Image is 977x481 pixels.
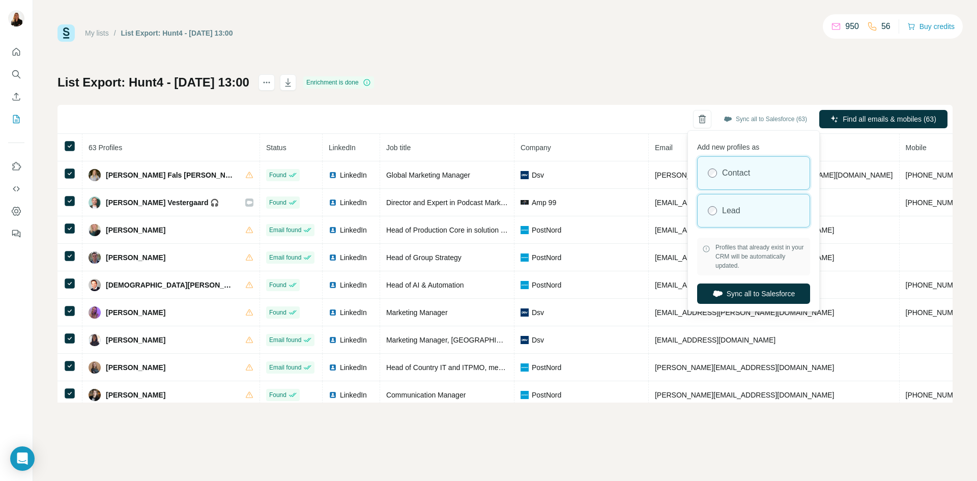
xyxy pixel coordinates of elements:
div: Enrichment is done [303,76,374,89]
span: LinkedIn [340,197,367,208]
img: Avatar [89,196,101,209]
span: Email [655,144,673,152]
button: Sync all to Salesforce (63) [716,111,814,127]
span: [PERSON_NAME] [106,335,165,345]
img: company-logo [521,171,529,179]
span: Global Marketing Manager [386,171,470,179]
img: LinkedIn logo [329,363,337,372]
span: [EMAIL_ADDRESS][DOMAIN_NAME] [655,199,775,207]
div: Open Intercom Messenger [10,446,35,471]
span: PostNord [532,390,561,400]
span: Found [269,171,286,180]
span: LinkedIn [340,225,367,235]
span: Amp 99 [532,197,556,208]
img: Avatar [89,251,101,264]
button: Feedback [8,224,24,243]
li: / [114,28,116,38]
span: [PHONE_NUMBER] [906,308,970,317]
button: actions [258,74,275,91]
span: LinkedIn [340,335,367,345]
span: [PERSON_NAME][EMAIL_ADDRESS][DOMAIN_NAME] [655,363,834,372]
img: Avatar [89,224,101,236]
span: [EMAIL_ADDRESS][PERSON_NAME][DOMAIN_NAME] [655,226,834,234]
span: LinkedIn [329,144,356,152]
button: Use Surfe API [8,180,24,198]
button: Quick start [8,43,24,61]
span: [DEMOGRAPHIC_DATA][PERSON_NAME] [106,280,235,290]
span: [EMAIL_ADDRESS][DOMAIN_NAME] [655,336,775,344]
span: [EMAIL_ADDRESS][DOMAIN_NAME] [655,281,775,289]
span: Email found [269,225,301,235]
span: [EMAIL_ADDRESS][PERSON_NAME][DOMAIN_NAME] [655,308,834,317]
span: LinkedIn [340,307,367,318]
span: PostNord [532,225,561,235]
span: [PERSON_NAME] [106,225,165,235]
img: company-logo [521,391,529,399]
span: Profiles that already exist in your CRM will be automatically updated. [715,243,805,270]
span: Communication Manager [386,391,466,399]
button: My lists [8,110,24,128]
span: [PHONE_NUMBER] [906,391,970,399]
img: company-logo [521,363,529,372]
span: Email found [269,253,301,262]
span: [PERSON_NAME] [106,362,165,373]
img: LinkedIn logo [329,199,337,207]
span: [PERSON_NAME][EMAIL_ADDRESS][PERSON_NAME][DOMAIN_NAME] [655,171,893,179]
span: Status [266,144,286,152]
button: Sync all to Salesforce [697,284,810,304]
span: Dsv [532,335,544,345]
img: LinkedIn logo [329,336,337,344]
div: List Export: Hunt4 - [DATE] 13:00 [121,28,233,38]
img: Avatar [89,361,101,374]
span: Email found [269,335,301,345]
button: Search [8,65,24,83]
span: Marketing Manager, [GEOGRAPHIC_DATA] & [GEOGRAPHIC_DATA] [386,336,608,344]
span: Found [269,390,286,400]
span: PostNord [532,280,561,290]
span: [PERSON_NAME] [106,307,165,318]
img: LinkedIn logo [329,308,337,317]
button: Find all emails & mobiles (63) [819,110,947,128]
img: Avatar [89,279,101,291]
img: LinkedIn logo [329,391,337,399]
span: Marketing Manager [386,308,448,317]
span: Company [521,144,551,152]
p: Add new profiles as [697,138,810,152]
img: company-logo [521,226,529,234]
p: 56 [881,20,890,33]
span: Director and Expert in Podcast Marketing for Brands [386,199,551,207]
img: Avatar [89,334,101,346]
span: PostNord [532,362,561,373]
span: Head of Country IT and ITPMO, member of PostNord SE leadership team and PostNord IT leadership team [386,363,725,372]
span: LinkedIn [340,390,367,400]
span: Find all emails & mobiles (63) [843,114,936,124]
img: LinkedIn logo [329,171,337,179]
img: company-logo [521,281,529,289]
span: Head of AI & Automation [386,281,464,289]
img: company-logo [521,253,529,262]
span: Dsv [532,170,544,180]
h1: List Export: Hunt4 - [DATE] 13:00 [58,74,249,91]
button: Enrich CSV [8,88,24,106]
span: Email found [269,363,301,372]
span: Found [269,198,286,207]
a: My lists [85,29,109,37]
span: Job title [386,144,411,152]
span: Dsv [532,307,544,318]
img: Avatar [8,10,24,26]
span: [PERSON_NAME] [106,252,165,263]
img: LinkedIn logo [329,281,337,289]
span: [PERSON_NAME] Fals [PERSON_NAME] [106,170,235,180]
span: [PHONE_NUMBER] [906,281,970,289]
span: Found [269,308,286,317]
span: Found [269,280,286,290]
label: Contact [722,167,750,179]
span: [PERSON_NAME] [106,390,165,400]
span: Mobile [906,144,927,152]
img: Avatar [89,389,101,401]
button: Use Surfe on LinkedIn [8,157,24,176]
label: Lead [722,205,740,217]
span: Head of Group Strategy [386,253,462,262]
span: Head of Production Core in solution area Production [386,226,551,234]
span: [PERSON_NAME][EMAIL_ADDRESS][DOMAIN_NAME] [655,391,834,399]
